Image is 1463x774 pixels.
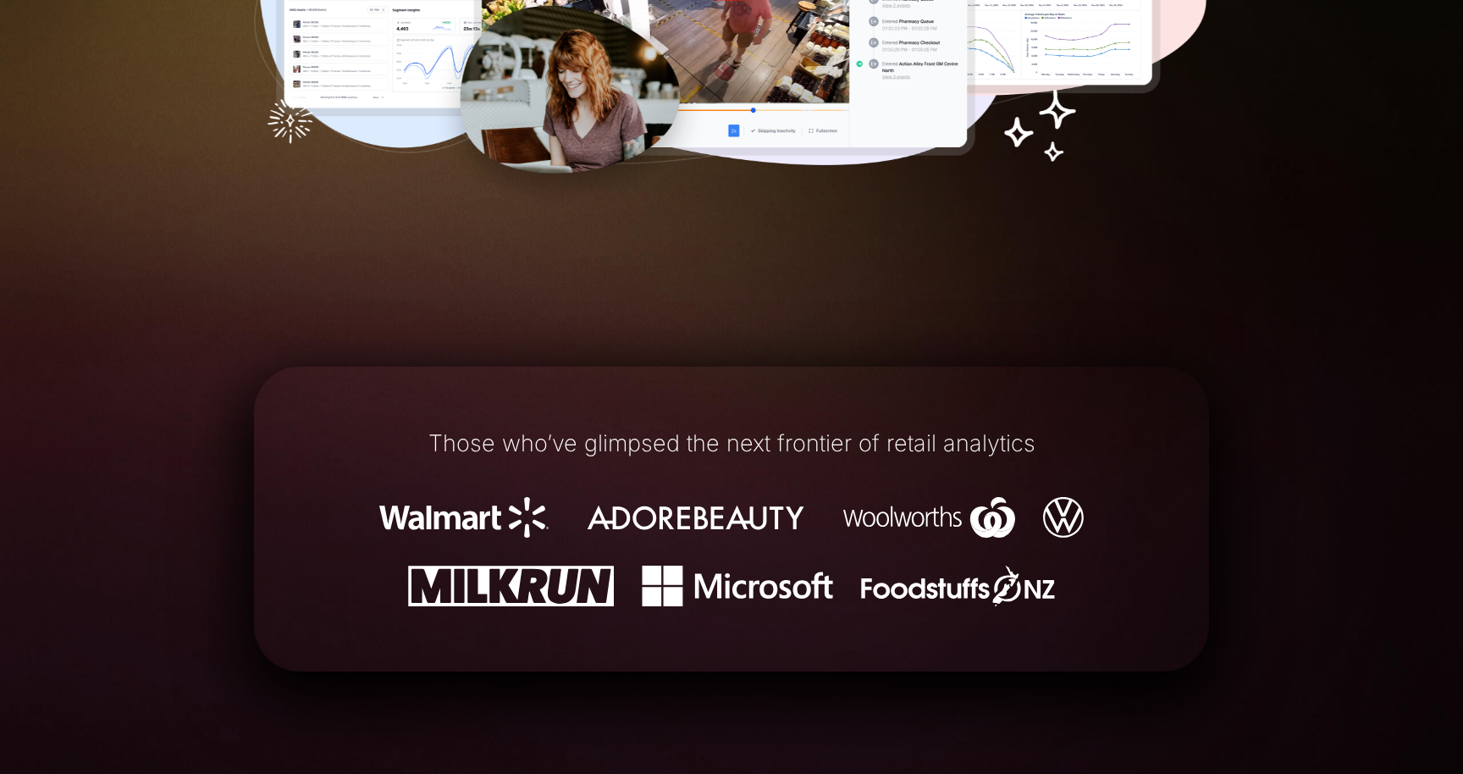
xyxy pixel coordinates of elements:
[642,566,833,606] img: Microsoft
[843,497,1015,538] img: Woolworths
[1043,497,1084,538] img: Volkswagen
[379,497,549,538] img: Walmart
[577,497,814,538] img: Adore Beauty
[861,566,1056,606] img: Foodstuffs NZ
[305,431,1158,456] h1: Those who’ve glimpsed the next frontier of retail analytics
[408,566,615,606] img: Milkrun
